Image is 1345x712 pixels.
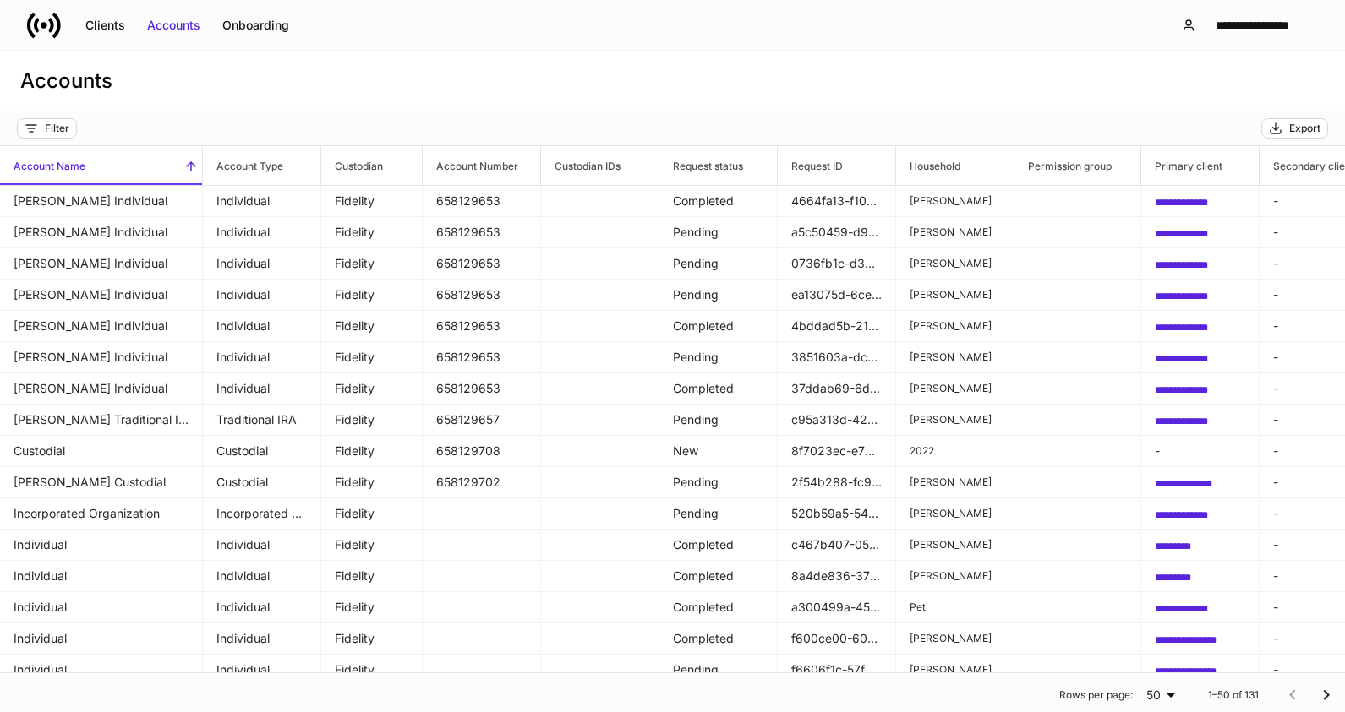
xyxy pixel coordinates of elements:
td: Fidelity [321,373,423,405]
span: Request status [659,146,777,185]
td: 658129653 [423,280,541,311]
td: Completed [659,186,778,217]
p: [PERSON_NAME] [910,632,1000,645]
h6: Permission group [1014,158,1112,174]
p: [PERSON_NAME] [910,351,1000,364]
td: Pending [659,217,778,248]
td: Pending [659,655,778,686]
span: Primary client [1141,146,1259,185]
td: Individual [203,342,321,373]
h6: Request status [659,158,743,174]
td: 2f54b288-fc92-448c-a9da-5e3a3dbbedad [778,467,896,498]
td: Completed [659,623,778,655]
td: d034624b-da4a-48e0-8272-b7694dcc5d97 [1141,655,1260,686]
td: f600ce00-602a-47f5-aa61-1b92abfb3906 [778,623,896,655]
td: 0736fb1c-d334-48ff-b6be-172d315031ec [778,248,896,280]
p: [PERSON_NAME] [910,569,1000,583]
td: 37ddab69-6d5b-4f12-b9e4-674269be276c [778,373,896,405]
td: a6301028-2383-43a3-b1fd-c5a6980555bd [1141,405,1260,436]
td: Individual [203,530,321,561]
td: 658129653 [423,186,541,217]
td: New [659,436,778,467]
div: 50 [1140,687,1181,704]
td: Fidelity [321,436,423,467]
p: Peti [910,601,1000,614]
span: Custodian [321,146,422,185]
td: Fidelity [321,655,423,686]
td: Completed [659,373,778,405]
td: Fidelity [321,280,423,311]
td: 658129657 [423,405,541,436]
td: bad6fd97-4fec-4bec-8f1a-796c3003a570 [1141,373,1260,405]
h6: Primary client [1141,158,1222,174]
td: Fidelity [321,311,423,342]
td: 8f7023ec-e76d-498f-bbec-082f44dbc542 [778,436,896,467]
button: Clients [74,12,136,39]
td: 520b59a5-5483-4c40-9106-6a4a41376046 [778,498,896,530]
td: Fidelity [321,530,423,561]
div: Clients [85,17,125,34]
span: Account Number [423,146,540,185]
td: Individual [203,186,321,217]
h6: Household [896,158,960,174]
td: Pending [659,280,778,311]
td: e92530ba-8432-4947-9c7b-9636c34f0d33 [1141,248,1260,280]
td: 658129653 [423,217,541,248]
button: Accounts [136,12,211,39]
td: Fidelity [321,248,423,280]
h6: Account Type [203,158,283,174]
td: Individual [203,311,321,342]
td: c95a313d-4280-4c55-80d8-4d455e79bcd8 [778,405,896,436]
span: Household [896,146,1014,185]
td: 658129708 [423,436,541,467]
td: Individual [203,217,321,248]
td: c4779479-cbdd-4e64-a33a-d57a1544cd4e [1141,592,1260,623]
td: Individual [203,280,321,311]
p: [PERSON_NAME] [910,226,1000,239]
h6: Custodian [321,158,383,174]
td: 4664fa13-f10c-458e-b26b-0eca2a22dfd7 [778,186,896,217]
p: 2022 [910,444,1000,458]
td: Individual [203,623,321,655]
td: Fidelity [321,592,423,623]
td: Completed [659,592,778,623]
button: Onboarding [211,12,300,39]
td: Custodial [203,467,321,498]
td: Custodial [203,436,321,467]
td: Incorporated Organization [203,498,321,530]
td: 40d475b4-efe9-462f-a1e6-cbfa5303f133 [1141,217,1260,248]
td: f6606f1c-57f0-45fc-a812-a42cdd41ff7e [778,655,896,686]
td: 2ae7181e-5854-497b-b13a-608e82311aea [1141,530,1260,561]
p: [PERSON_NAME] [910,194,1000,208]
p: 1–50 of 131 [1208,688,1259,702]
p: [PERSON_NAME] [910,257,1000,270]
p: [PERSON_NAME] [910,538,1000,552]
td: 8a4de836-3778-4df3-a953-76ad04519151 [778,561,896,592]
div: Export [1289,122,1320,135]
span: Custodian IDs [541,146,659,185]
div: Filter [45,122,69,135]
button: Filter [17,118,77,139]
p: [PERSON_NAME] [910,476,1000,489]
td: 971347ad-bcb4-45a3-aa8f-312f4f77280a [1141,467,1260,498]
td: Individual [203,248,321,280]
h6: Custodian IDs [541,158,621,174]
h6: Request ID [778,158,843,174]
div: Onboarding [222,17,289,34]
td: Fidelity [321,498,423,530]
td: 8869d211-28ce-4ecf-abfb-058d39b07e00 [1141,280,1260,311]
button: Export [1261,118,1328,139]
td: Pending [659,467,778,498]
td: Completed [659,311,778,342]
td: bad6fd97-4fec-4bec-8f1a-796c3003a570 [1141,498,1260,530]
td: a300499a-4543-4c99-b98f-9d26e3e6a378 [778,592,896,623]
td: c467b407-0555-4ae0-950d-57976260834b [778,530,896,561]
td: 355ff685-98d4-4771-aee9-0fa2ddef68ae [1141,342,1260,373]
td: 658129653 [423,342,541,373]
td: Completed [659,561,778,592]
td: Fidelity [321,405,423,436]
td: 8ec514ae-c19f-46fa-884e-b956ba0cceff [1141,623,1260,655]
button: Go to next page [1309,678,1343,712]
td: 4bddad5b-21ba-4d27-bec7-8675ab662a00 [778,311,896,342]
td: Individual [203,373,321,405]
